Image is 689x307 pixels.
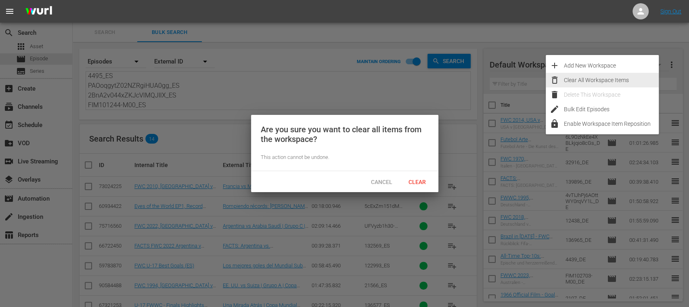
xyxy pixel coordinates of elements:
span: Clear [402,179,432,185]
div: Are you sure you want to clear all items from the workspace? [261,125,429,144]
button: Clear [400,174,435,189]
div: Bulk Edit Episodes [564,102,659,116]
span: delete [550,90,559,100]
img: ans4CAIJ8jUAAAAAAAAAAAAAAAAAAAAAAAAgQb4GAAAAAAAAAAAAAAAAAAAAAAAAJMjXAAAAAAAAAAAAAAAAAAAAAAAAgAT5G... [19,2,58,21]
a: Sign Out [660,8,681,15]
span: add [550,61,559,70]
div: Enable Workspace Item Reposition [564,116,659,131]
div: Clear All Workspace Items [564,73,659,87]
span: menu [5,6,15,16]
span: Cancel [364,179,399,185]
button: Cancel [364,174,400,189]
div: Delete This Workspace [564,87,659,102]
span: edit [550,104,559,114]
span: lock [550,119,559,129]
div: This action cannot be undone. [261,154,429,161]
div: Add New Workspace [564,58,659,73]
